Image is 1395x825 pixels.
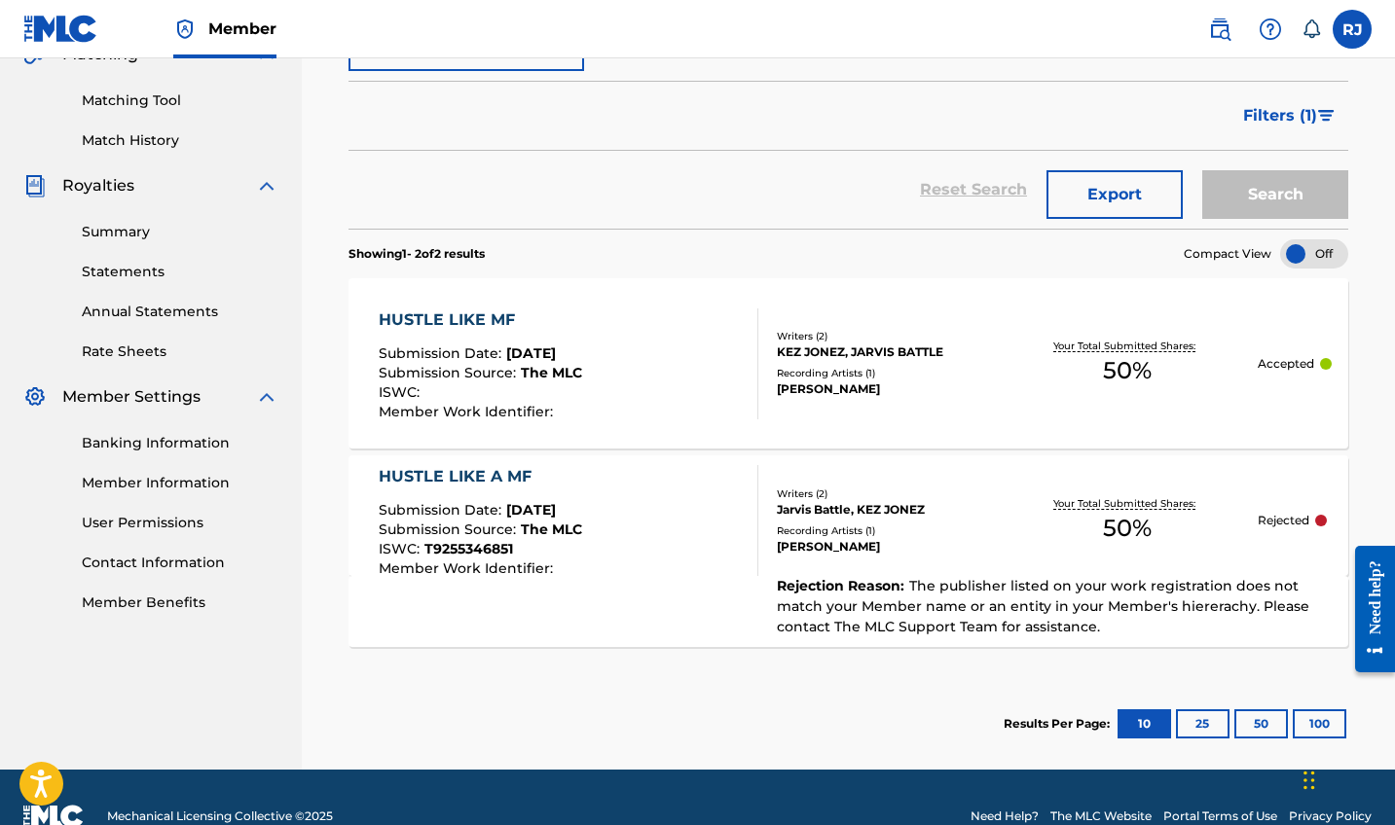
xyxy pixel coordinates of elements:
p: Results Per Page: [1004,715,1115,733]
a: Annual Statements [82,302,278,322]
span: 50 % [1103,511,1152,546]
img: expand [255,174,278,197]
span: Member Work Identifier : [379,559,558,577]
img: Top Rightsholder [173,18,197,41]
div: Notifications [1302,19,1321,39]
a: Summary [82,222,278,242]
div: Drag [1303,751,1315,809]
span: Rejection Reason : [777,577,909,594]
img: search [1208,18,1231,41]
span: Member [208,18,276,40]
span: [DATE] [506,344,556,362]
div: [PERSON_NAME] [777,380,996,398]
img: filter [1318,110,1335,122]
span: 50 % [1103,353,1152,388]
a: HUSTLE LIKE A MFSubmission Date:[DATE]Submission Source:The MLCISWC:T9255346851Member Work Identi... [349,455,1348,647]
div: Help [1251,10,1290,49]
span: Submission Source : [379,364,521,381]
a: Member Information [82,473,278,493]
div: User Menu [1333,10,1372,49]
iframe: Resource Center [1340,526,1395,693]
img: Member Settings [23,385,47,409]
p: Your Total Submitted Shares: [1053,496,1200,511]
a: Public Search [1200,10,1239,49]
a: The MLC Website [1050,807,1152,825]
span: ISWC : [379,540,424,557]
button: 100 [1293,709,1346,738]
a: HUSTLE LIKE MFSubmission Date:[DATE]Submission Source:The MLCISWC:Member Work Identifier:Writers ... [349,278,1348,448]
a: Statements [82,262,278,282]
div: Recording Artists ( 1 ) [777,366,996,380]
a: Rate Sheets [82,341,278,362]
span: T9255346851 [424,540,513,557]
span: Submission Date : [379,344,506,362]
a: User Permissions [82,513,278,533]
img: help [1259,18,1282,41]
button: 50 [1234,709,1288,738]
span: Filters ( 1 ) [1243,104,1317,127]
div: [PERSON_NAME] [777,538,996,556]
a: Matching Tool [82,90,278,111]
a: Portal Terms of Use [1163,807,1277,825]
span: The MLC [521,520,582,538]
p: Showing 1 - 2 of 2 results [349,245,485,263]
a: Match History [82,130,278,151]
p: Your Total Submitted Shares: [1053,339,1200,353]
div: HUSTLE LIKE A MF [379,465,582,488]
img: MLC Logo [23,15,98,43]
a: Need Help? [971,807,1039,825]
span: Member Settings [62,385,201,409]
div: Writers ( 2 ) [777,486,996,501]
button: 25 [1176,709,1230,738]
span: Royalties [62,174,134,197]
span: ISWC : [379,383,424,401]
div: Writers ( 2 ) [777,329,996,343]
span: The publisher listed on your work registration does not match your Member name or an entity in yo... [777,577,1309,635]
div: KEZ JONEZ, JARVIS BATTLE [777,343,996,361]
span: Submission Date : [379,501,506,519]
iframe: Chat Widget [1298,732,1395,825]
span: Compact View [1184,245,1271,263]
div: Recording Artists ( 1 ) [777,523,996,538]
div: HUSTLE LIKE MF [379,308,582,332]
span: Mechanical Licensing Collective © 2025 [107,807,333,825]
span: The MLC [521,364,582,381]
a: Member Benefits [82,592,278,613]
div: Jarvis Battle, KEZ JONEZ [777,501,996,519]
a: Banking Information [82,433,278,453]
button: Filters (1) [1231,91,1348,140]
span: Submission Source : [379,520,521,538]
button: Export [1046,170,1183,219]
img: expand [255,385,278,409]
span: [DATE] [506,501,556,519]
img: Royalties [23,174,47,197]
span: Member Work Identifier : [379,403,558,420]
a: Contact Information [82,553,278,573]
p: Accepted [1258,355,1314,373]
a: Privacy Policy [1289,807,1372,825]
button: 10 [1118,709,1171,738]
p: Rejected [1258,512,1309,529]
